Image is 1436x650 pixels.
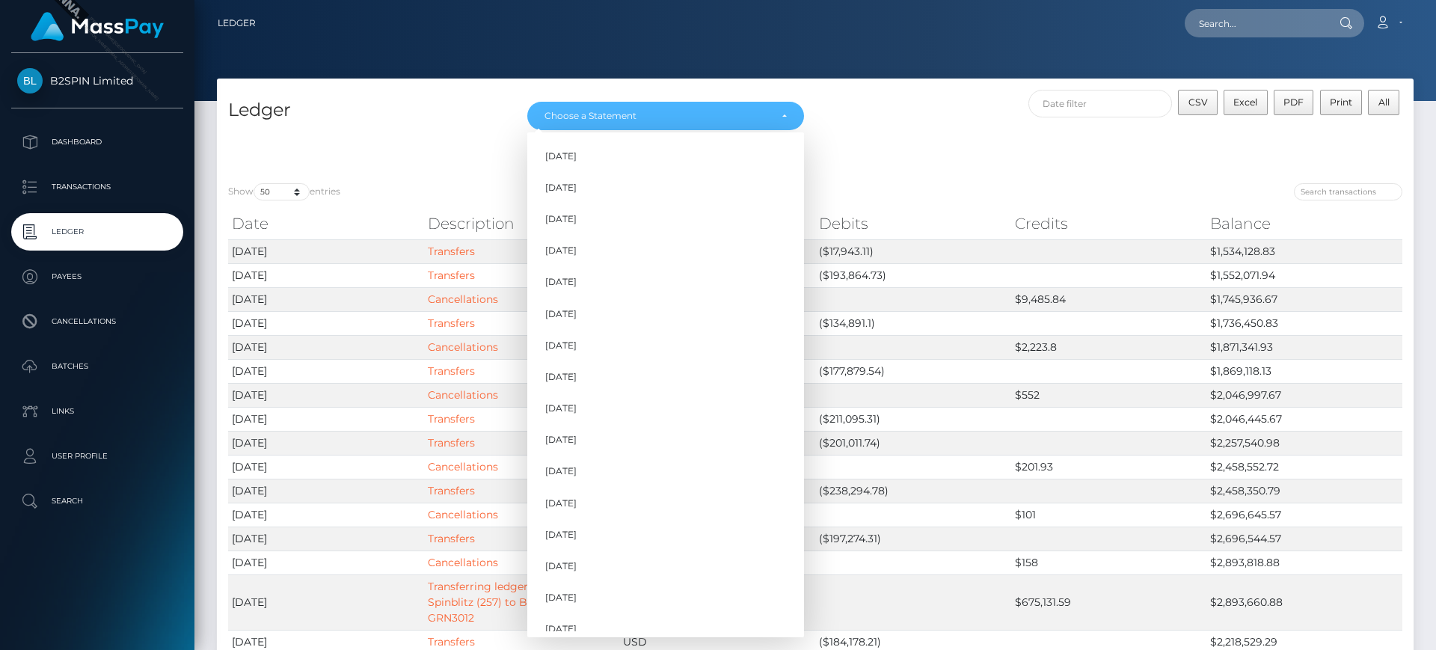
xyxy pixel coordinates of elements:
a: Ledger [11,213,183,251]
a: Dashboard [11,123,183,161]
div: Choose a Statement [544,110,770,122]
td: $2,696,645.57 [1206,503,1402,527]
a: Cancellations [428,388,498,402]
td: [DATE] [228,239,424,263]
a: Transfers [428,269,475,282]
a: Cancellations [11,303,183,340]
span: [DATE] [545,150,577,163]
a: Transfers [428,484,475,497]
span: [DATE] [545,307,577,321]
td: [DATE] [228,359,424,383]
a: Batches [11,348,183,385]
th: Debits [815,209,1011,239]
button: Excel [1224,90,1268,115]
td: $158 [1011,551,1207,574]
input: Date filter [1028,90,1173,117]
span: [DATE] [545,339,577,352]
td: $1,745,936.67 [1206,287,1402,311]
button: CSV [1178,90,1218,115]
td: [DATE] [228,335,424,359]
p: Payees [17,266,177,288]
span: [DATE] [545,465,577,479]
td: $1,552,071.94 [1206,263,1402,287]
td: [DATE] [228,263,424,287]
span: [DATE] [545,276,577,289]
td: $2,458,552.72 [1206,455,1402,479]
span: [DATE] [545,244,577,257]
a: Transfers [428,412,475,426]
a: Cancellations [428,340,498,354]
span: [DATE] [545,559,577,573]
span: [DATE] [545,402,577,415]
button: PDF [1274,90,1314,115]
td: ($197,274.31) [815,527,1011,551]
a: Transfers [428,245,475,258]
td: [DATE] [228,311,424,335]
span: [DATE] [545,433,577,447]
span: [DATE] [545,181,577,194]
p: Transactions [17,176,177,198]
p: Batches [17,355,177,378]
img: B2SPIN Limited [17,68,43,93]
button: Choose a Statement [527,102,804,130]
a: Cancellations [428,508,498,521]
td: ($201,011.74) [815,431,1011,455]
a: Transfers [428,316,475,330]
td: $2,046,445.67 [1206,407,1402,431]
th: Date [228,209,424,239]
button: All [1368,90,1399,115]
td: [DATE] [228,287,424,311]
p: Ledger [17,221,177,243]
a: Transfers [428,532,475,545]
p: Cancellations [17,310,177,333]
th: Balance [1206,209,1402,239]
td: [DATE] [228,574,424,630]
span: [DATE] [545,591,577,604]
span: PDF [1283,96,1304,108]
td: $1,869,118.13 [1206,359,1402,383]
td: $1,534,128.83 [1206,239,1402,263]
td: $2,893,660.88 [1206,574,1402,630]
td: $552 [1011,383,1207,407]
td: $1,736,450.83 [1206,311,1402,335]
th: Credits [1011,209,1207,239]
td: ($193,864.73) [815,263,1011,287]
p: Search [17,490,177,512]
span: CSV [1188,96,1208,108]
td: $2,257,540.98 [1206,431,1402,455]
label: Show entries [228,183,340,200]
a: User Profile [11,438,183,475]
a: Search [11,482,183,520]
td: ($211,095.31) [815,407,1011,431]
button: Print [1320,90,1363,115]
td: [DATE] [228,527,424,551]
a: Payees [11,258,183,295]
a: Cancellations [428,556,498,569]
td: ($177,879.54) [815,359,1011,383]
td: $2,046,997.67 [1206,383,1402,407]
a: Cancellations [428,460,498,473]
td: $1,871,341.93 [1206,335,1402,359]
span: B2SPIN Limited [11,74,183,88]
input: Search... [1185,9,1325,37]
p: Dashboard [17,131,177,153]
td: ($17,943.11) [815,239,1011,263]
a: Transfers [428,364,475,378]
div: Split Transaction Fees [217,132,1015,148]
h4: Ledger [228,97,505,123]
span: [DATE] [545,370,577,384]
a: Ledger [218,7,256,39]
input: Search transactions [1294,183,1402,200]
td: [DATE] [228,479,424,503]
td: $2,223.8 [1011,335,1207,359]
span: [DATE] [545,212,577,226]
a: Transfers [428,436,475,450]
a: Cancellations [428,292,498,306]
td: $2,893,818.88 [1206,551,1402,574]
td: ($238,294.78) [815,479,1011,503]
span: [DATE] [545,623,577,637]
td: ($134,891.1) [815,311,1011,335]
select: Showentries [254,183,310,200]
a: Transferring ledger balance from Spinblitz (257) to B2Spin (165) - Ref GRN3012 [428,580,610,625]
span: Excel [1233,96,1257,108]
